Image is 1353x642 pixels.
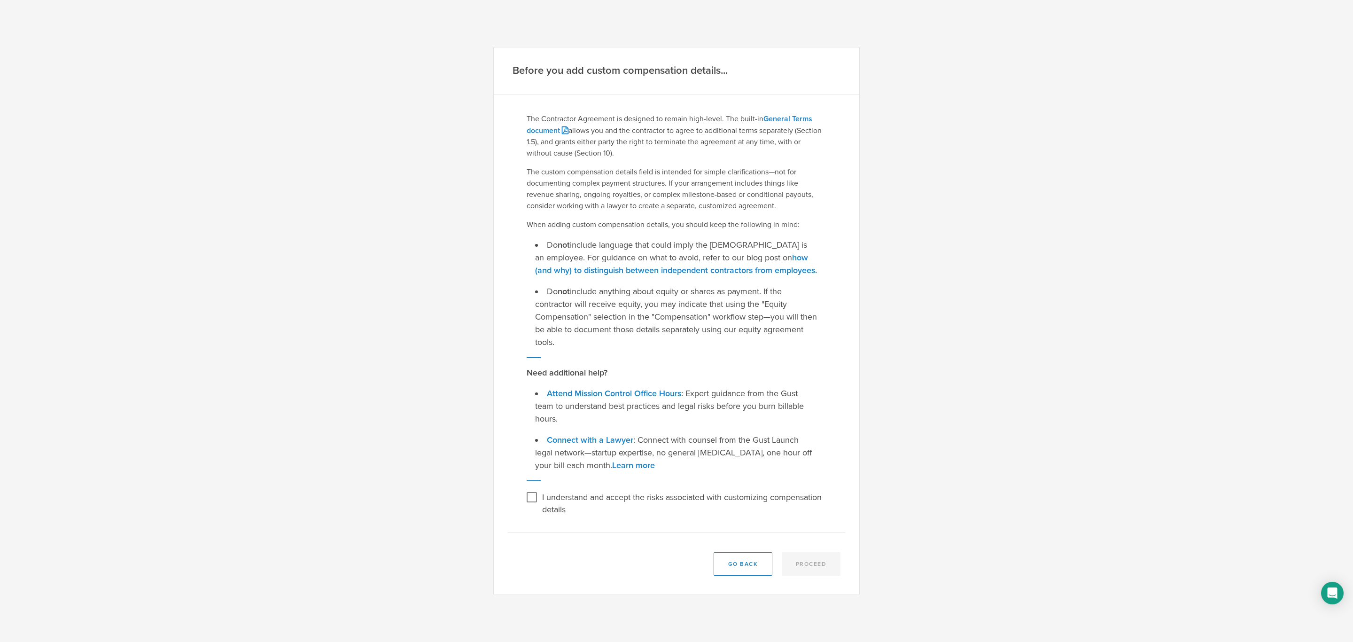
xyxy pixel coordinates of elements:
[527,219,826,230] p: When adding custom compensation details, you should keep the following in mind:
[535,285,818,349] li: Do include anything about equity or shares as payment. If the contractor will receive equity, you...
[714,552,772,576] button: Go Back
[558,240,570,250] strong: not
[547,388,681,399] a: Attend Mission Control Office Hours
[527,166,826,211] p: The custom compensation details field is intended for simple clarifications—not for documenting c...
[527,367,826,379] h3: Need additional help?
[535,434,818,472] li: : Connect with counsel from the Gust Launch legal network—startup expertise, no general [MEDICAL_...
[542,490,824,516] label: I understand and accept the risks associated with customizing compensation details
[527,113,826,159] p: The Contractor Agreement is designed to remain high-level. The built-in allows you and the contra...
[612,460,655,470] a: Learn more
[535,239,818,277] li: Do include language that could imply the [DEMOGRAPHIC_DATA] is an employee. For guidance on what ...
[535,387,818,425] li: : Expert guidance from the Gust team to understand best practices and legal risks before you burn...
[547,435,633,445] a: Connect with a Lawyer
[1321,582,1344,604] div: Open Intercom Messenger
[558,286,570,297] strong: not
[513,64,728,78] h2: Before you add custom compensation details...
